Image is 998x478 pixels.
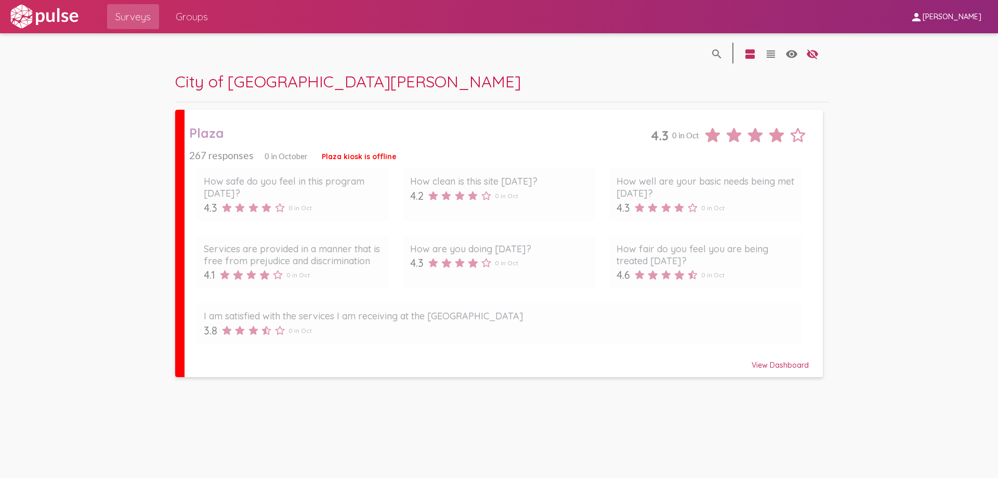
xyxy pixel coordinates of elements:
[785,48,798,60] mat-icon: language
[410,175,588,187] div: How clean is this site [DATE]?
[8,4,80,30] img: white-logo.svg
[923,12,981,22] span: [PERSON_NAME]
[286,271,310,279] span: 0 in Oct
[701,204,725,212] span: 0 in Oct
[175,71,521,92] span: City of [GEOGRAPHIC_DATA][PERSON_NAME]
[616,175,795,199] div: How well are your basic needs being met [DATE]?
[701,271,725,279] span: 0 in Oct
[902,7,990,26] button: [PERSON_NAME]
[167,4,216,29] a: Groups
[760,43,781,63] button: language
[410,189,424,202] span: 4.2
[176,7,208,26] span: Groups
[744,48,756,60] mat-icon: language
[740,43,760,63] button: language
[672,131,699,140] span: 0 in Oct
[616,243,795,267] div: How fair do you feel you are being treated [DATE]?
[175,110,823,377] a: Plaza4.30 in Oct267 responses0 in OctoberPlaza kiosk is offlineHow safe do you feel in this progr...
[910,11,923,23] mat-icon: person
[410,243,588,255] div: How are you doing [DATE]?
[189,149,254,161] span: 267 responses
[204,268,215,281] span: 4.1
[288,204,312,212] span: 0 in Oct
[706,43,727,63] button: language
[651,127,668,144] span: 4.3
[265,151,308,161] span: 0 in October
[495,192,518,200] span: 0 in Oct
[616,268,630,281] span: 4.6
[204,201,217,214] span: 4.3
[189,351,808,370] div: View Dashboard
[802,43,823,63] button: language
[765,48,777,60] mat-icon: language
[107,4,159,29] a: Surveys
[204,175,382,199] div: How safe do you feel in this program [DATE]?
[495,259,518,267] span: 0 in Oct
[616,201,630,214] span: 4.3
[204,243,382,267] div: Services are provided in a manner that is free from prejudice and discrimination
[781,43,802,63] button: language
[288,327,312,334] span: 0 in Oct
[322,152,397,161] span: Plaza kiosk is offline
[204,324,217,337] span: 3.8
[711,48,723,60] mat-icon: language
[189,125,650,141] div: Plaza
[806,48,819,60] mat-icon: language
[410,256,424,269] span: 4.3
[115,7,151,26] span: Surveys
[204,310,795,322] div: I am satisfied with the services I am receiving at the [GEOGRAPHIC_DATA]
